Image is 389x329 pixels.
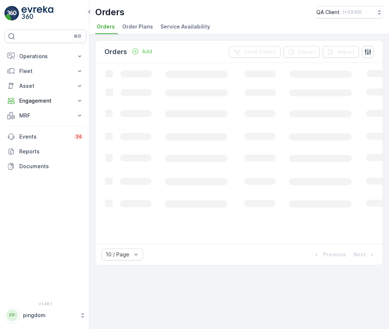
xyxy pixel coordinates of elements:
[21,6,53,21] img: logo_light-DOdMpM7g.png
[19,82,72,90] p: Asset
[353,250,377,259] button: Next
[160,23,210,30] span: Service Availability
[316,9,340,16] p: QA Client
[129,47,155,56] button: Add
[4,302,86,306] span: v 1.48.1
[95,6,124,18] p: Orders
[4,64,86,79] button: Fleet
[353,251,366,258] p: Next
[4,159,86,174] a: Documents
[283,46,320,58] button: Export
[4,108,86,123] button: MRF
[338,48,355,56] p: Import
[76,134,82,140] p: 34
[122,23,153,30] span: Order Plans
[74,33,81,39] p: ⌘B
[97,23,115,30] span: Orders
[4,6,19,21] img: logo
[229,46,280,58] button: Clear Filters
[19,53,72,60] p: Operations
[19,163,83,170] p: Documents
[19,112,72,119] p: MRF
[104,47,127,57] p: Orders
[298,48,315,56] p: Export
[4,129,86,144] a: Events34
[4,79,86,93] button: Asset
[316,6,383,19] button: QA Client(+03:00)
[4,144,86,159] a: Reports
[142,48,152,55] p: Add
[4,93,86,108] button: Engagement
[6,309,18,321] div: PP
[23,312,76,319] p: pingdom
[19,67,72,75] p: Fleet
[19,97,72,104] p: Engagement
[19,133,70,140] p: Events
[343,9,362,15] p: ( +03:00 )
[4,49,86,64] button: Operations
[19,148,83,155] p: Reports
[312,250,347,259] button: Previous
[323,46,359,58] button: Import
[4,308,86,323] button: PPpingdom
[244,48,276,56] p: Clear Filters
[323,251,346,258] p: Previous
